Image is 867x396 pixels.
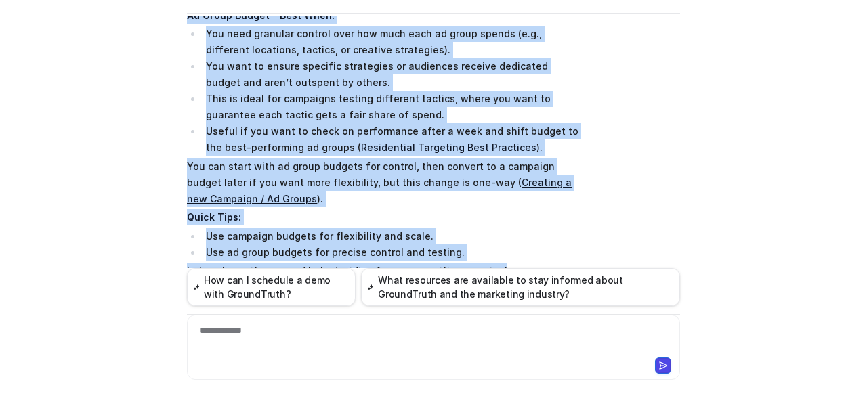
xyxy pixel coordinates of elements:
[202,91,583,123] li: This is ideal for campaigns testing different tactics, where you want to guarantee each tactic ge...
[202,244,583,261] li: Use ad group budgets for precise control and testing.
[187,177,572,204] a: Creating a new Campaign / Ad Groups
[202,228,583,244] li: Use campaign budgets for flexibility and scale.
[187,9,335,21] strong: Ad Group Budget – Best When:
[187,158,583,207] p: You can start with ad group budgets for control, then convert to a campaign budget later if you w...
[361,268,680,306] button: What resources are available to stay informed about GroundTruth and the marketing industry?
[361,141,536,153] a: Residential Targeting Best Practices
[187,263,583,279] p: Let me know if you need help deciding for your specific campaign!
[187,211,241,223] strong: Quick Tips:
[187,268,356,306] button: How can I schedule a demo with GroundTruth?
[202,26,583,58] li: You need granular control over how much each ad group spends (e.g., different locations, tactics,...
[202,58,583,91] li: You want to ensure specific strategies or audiences receive dedicated budget and aren’t outspent ...
[202,123,583,156] li: Useful if you want to check on performance after a week and shift budget to the best-performing a...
